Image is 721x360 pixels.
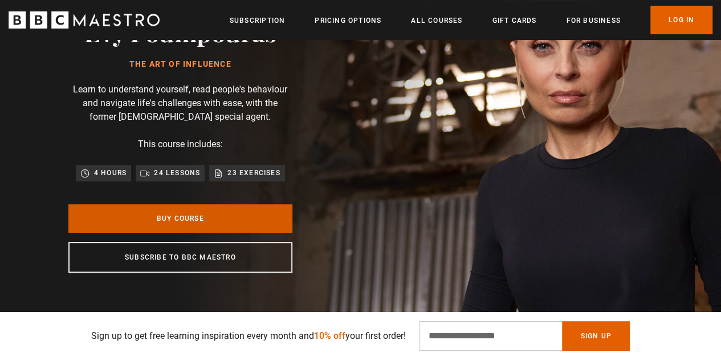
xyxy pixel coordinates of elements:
[84,60,276,69] h1: The Art of Influence
[411,15,462,26] a: All Courses
[492,15,536,26] a: Gift Cards
[9,11,160,29] svg: BBC Maestro
[68,83,292,124] p: Learn to understand yourself, read people's behaviour and navigate life's challenges with ease, w...
[94,167,127,179] p: 4 hours
[230,6,712,34] nav: Primary
[84,17,276,46] h2: Evy Poumpouras
[154,167,200,179] p: 24 lessons
[227,167,280,179] p: 23 exercises
[68,242,292,273] a: Subscribe to BBC Maestro
[138,137,223,151] p: This course includes:
[230,15,285,26] a: Subscription
[315,15,381,26] a: Pricing Options
[562,321,629,351] button: Sign Up
[566,15,620,26] a: For business
[68,204,292,233] a: Buy Course
[314,330,345,341] span: 10% off
[91,329,406,343] p: Sign up to get free learning inspiration every month and your first order!
[650,6,712,34] a: Log In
